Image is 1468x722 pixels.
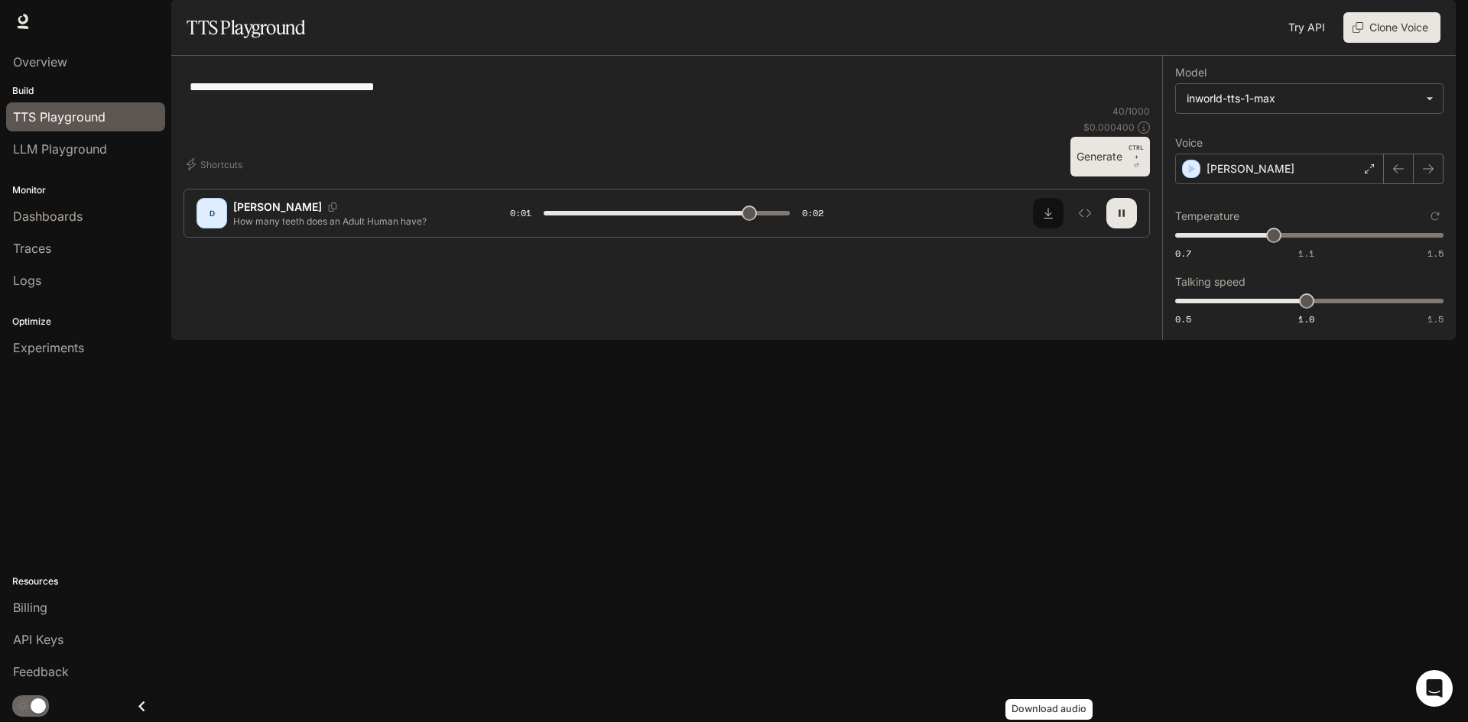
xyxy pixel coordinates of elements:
[1175,67,1207,78] p: Model
[1416,670,1453,707] div: Open Intercom Messenger
[1175,247,1191,260] span: 0.7
[183,152,248,176] button: Shortcuts
[233,215,473,228] p: How many teeth does an Adult Human have?
[1175,312,1191,325] span: 0.5
[233,199,322,215] p: [PERSON_NAME]
[802,206,823,221] span: 0:02
[1175,211,1239,222] p: Temperature
[1298,312,1314,325] span: 1.0
[1005,699,1093,720] div: Download audio
[1427,208,1444,225] button: Reset to default
[1070,137,1150,176] button: GenerateCTRL +⏎
[1427,312,1444,325] span: 1.5
[1427,247,1444,260] span: 1.5
[1175,138,1203,148] p: Voice
[510,206,531,221] span: 0:01
[1129,143,1144,170] p: ⏎
[1282,12,1331,43] a: Try API
[1207,161,1294,176] p: [PERSON_NAME]
[322,202,343,212] button: Copy Voice ID
[1033,198,1064,228] button: Download audio
[187,12,305,43] h1: TTS Playground
[1176,84,1443,113] div: inworld-tts-1-max
[1112,105,1150,118] p: 40 / 1000
[1175,277,1246,287] p: Talking speed
[1343,12,1440,43] button: Clone Voice
[1298,247,1314,260] span: 1.1
[1187,91,1418,106] div: inworld-tts-1-max
[1083,121,1135,134] p: $ 0.000400
[1070,198,1100,228] button: Inspect
[200,201,224,225] div: D
[1129,143,1144,161] p: CTRL +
